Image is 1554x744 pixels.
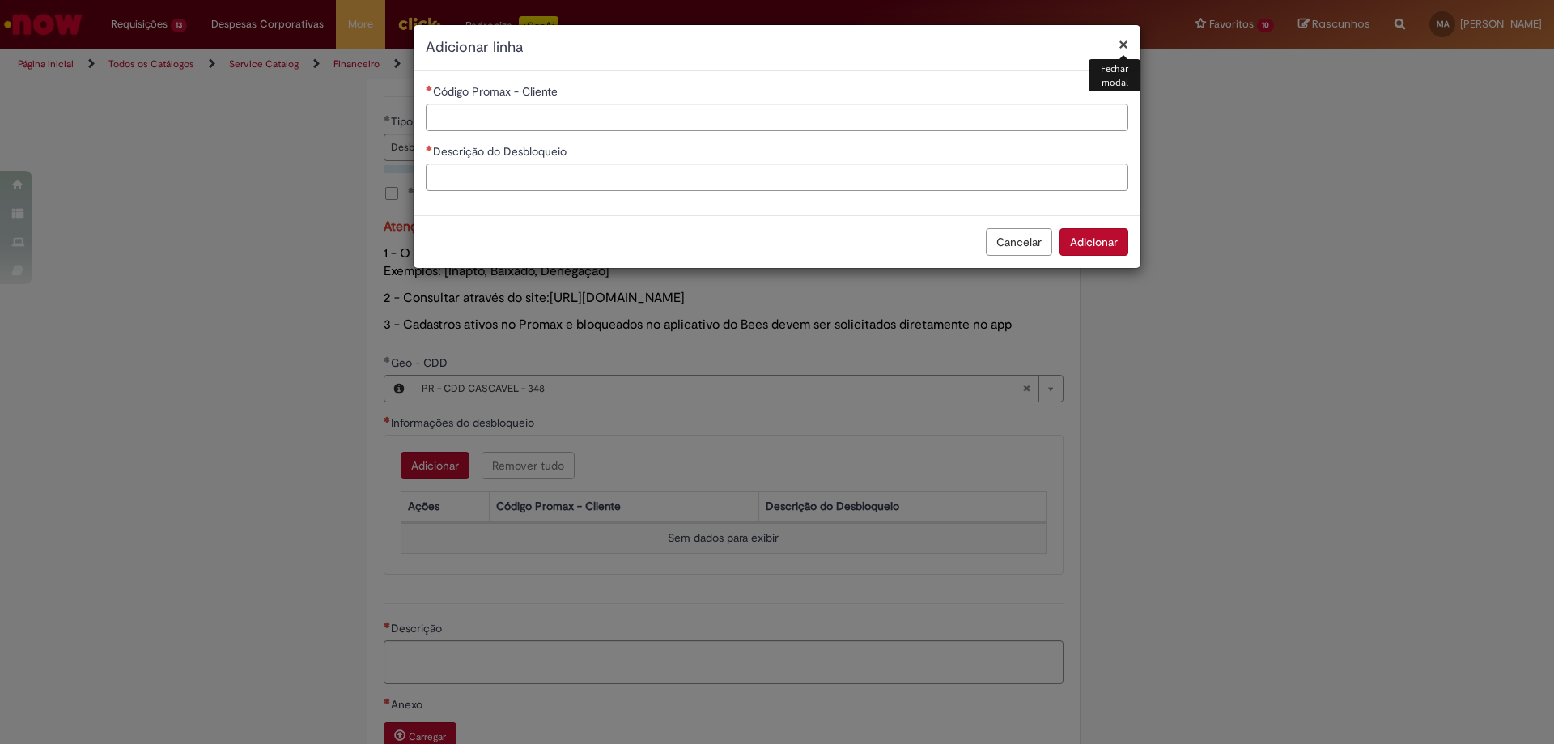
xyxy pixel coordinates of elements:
[433,144,570,159] span: Descrição do Desbloqueio
[1089,59,1140,91] div: Fechar modal
[426,85,433,91] span: Necessários
[426,104,1128,131] input: Código Promax - Cliente
[1059,228,1128,256] button: Adicionar
[986,228,1052,256] button: Cancelar
[426,145,433,151] span: Necessários
[426,164,1128,191] input: Descrição do Desbloqueio
[433,84,561,99] span: Código Promax - Cliente
[426,37,1128,58] h2: Adicionar linha
[1119,36,1128,53] button: Fechar modal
